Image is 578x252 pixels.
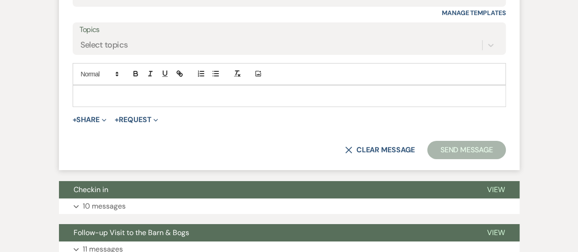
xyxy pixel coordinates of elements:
[487,228,505,237] span: View
[115,116,158,123] button: Request
[442,9,506,17] a: Manage Templates
[427,141,505,159] button: Send Message
[74,185,108,194] span: Checkin in
[80,39,128,51] div: Select topics
[73,116,77,123] span: +
[487,185,505,194] span: View
[73,116,107,123] button: Share
[59,198,520,214] button: 10 messages
[472,181,520,198] button: View
[80,23,499,37] label: Topics
[83,200,126,212] p: 10 messages
[472,224,520,241] button: View
[74,228,189,237] span: Follow-up Visit to the Barn & Bogs
[59,224,472,241] button: Follow-up Visit to the Barn & Bogs
[115,116,119,123] span: +
[345,146,414,154] button: Clear message
[59,181,472,198] button: Checkin in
